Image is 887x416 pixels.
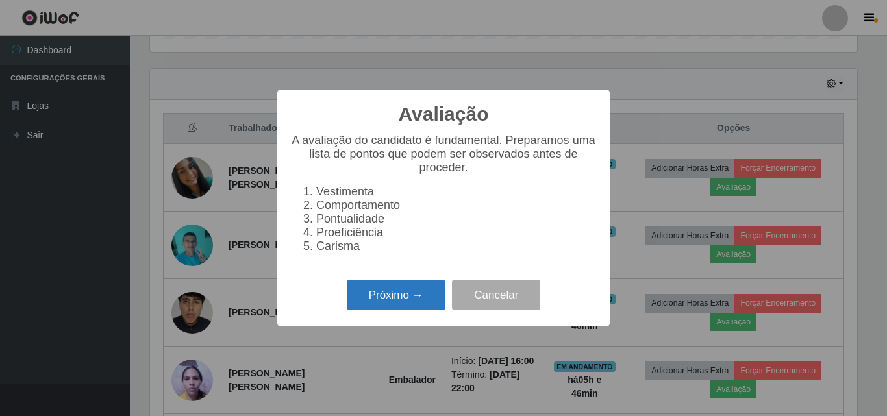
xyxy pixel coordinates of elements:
[452,280,540,310] button: Cancelar
[316,185,597,199] li: Vestimenta
[316,199,597,212] li: Comportamento
[316,239,597,253] li: Carisma
[316,212,597,226] li: Pontualidade
[290,134,597,175] p: A avaliação do candidato é fundamental. Preparamos uma lista de pontos que podem ser observados a...
[399,103,489,126] h2: Avaliação
[347,280,445,310] button: Próximo →
[316,226,597,239] li: Proeficiência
